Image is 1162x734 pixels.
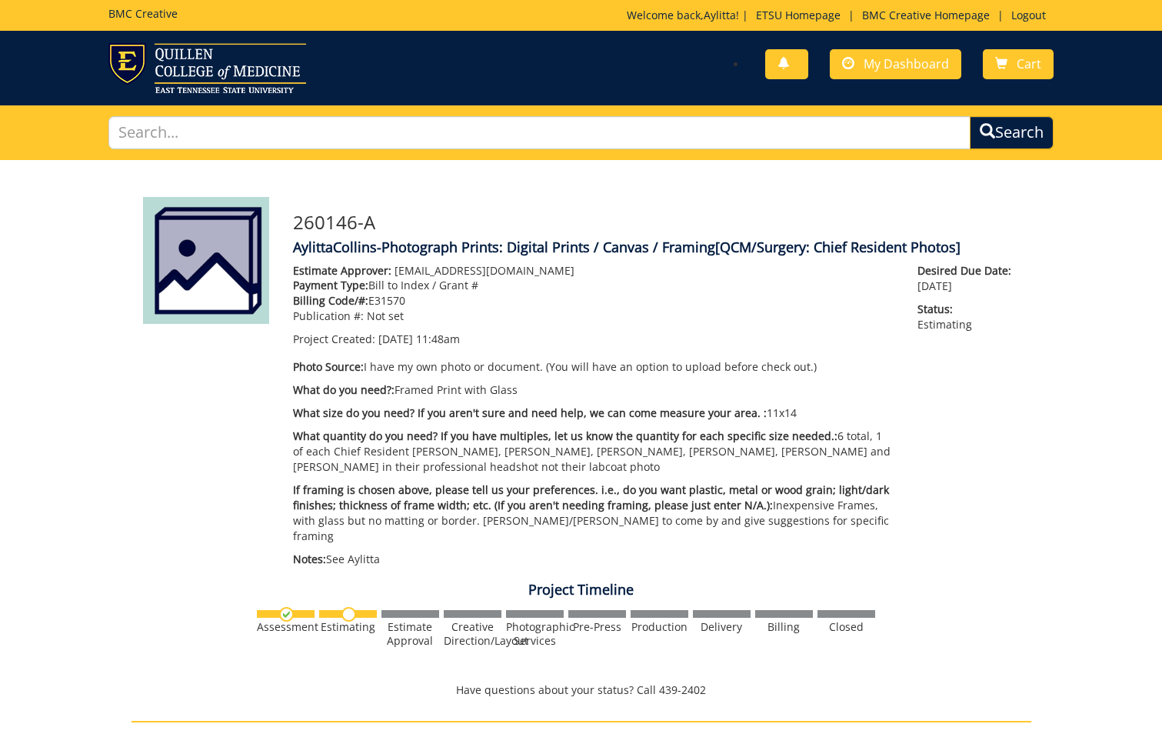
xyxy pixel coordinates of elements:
h4: AylittaCollins-Photograph Prints: Digital Prints / Canvas / Framing [293,240,1020,255]
span: [DATE] 11:48am [378,332,460,346]
span: Desired Due Date: [917,263,1019,279]
p: Welcome back, ! | | | [627,8,1054,23]
a: ETSU Homepage [748,8,848,22]
img: checkmark [279,607,294,622]
h4: Project Timeline [132,582,1031,598]
a: Cart [983,49,1054,79]
div: Billing [755,620,813,634]
div: Photographic Services [506,620,564,648]
span: What quantity do you need? If you have multiples, let us know the quantity for each specific size... [293,429,837,443]
h5: BMC Creative [108,8,178,19]
p: See Aylitta [293,552,895,567]
a: My Dashboard [830,49,961,79]
p: E31570 [293,293,895,309]
div: Assessment [257,620,315,634]
span: Project Created: [293,332,375,346]
div: Closed [817,620,875,634]
p: Have questions about your status? Call 439-2402 [132,682,1031,698]
a: BMC Creative Homepage [854,8,997,22]
span: Billing Code/#: [293,293,368,308]
div: Estimating [319,620,377,634]
div: Delivery [693,620,751,634]
p: 11x14 [293,405,895,421]
span: Notes: [293,552,326,566]
img: ETSU logo [108,43,306,93]
span: [QCM/Surgery: Chief Resident Photos] [715,238,961,256]
a: Logout [1004,8,1054,22]
a: Aylitta [704,8,736,22]
span: Payment Type: [293,278,368,292]
button: Search [970,116,1054,149]
p: Framed Print with Glass [293,382,895,398]
span: My Dashboard [864,55,949,72]
span: Publication #: [293,309,364,323]
p: Estimating [917,302,1019,332]
img: no [341,607,356,622]
p: Bill to Index / Grant # [293,278,895,293]
span: Status: [917,302,1019,317]
span: Not set [367,309,404,323]
p: 6 total, 1 of each Chief Resident [PERSON_NAME], [PERSON_NAME], [PERSON_NAME], [PERSON_NAME], [PE... [293,429,895,475]
span: What do you need?: [293,382,395,397]
img: Product featured image [143,197,269,324]
h3: 260146-A [293,212,1020,232]
div: Pre-Press [568,620,626,634]
span: Cart [1017,55,1041,72]
p: [EMAIL_ADDRESS][DOMAIN_NAME] [293,263,895,279]
p: I have my own photo or document. (You will have an option to upload before check out.) [293,359,895,375]
div: Estimate Approval [381,620,439,648]
span: Photo Source: [293,359,364,374]
input: Search... [108,116,971,149]
div: Creative Direction/Layout [444,620,501,648]
span: If framing is chosen above, please tell us your preferences. i.e., do you want plastic, metal or ... [293,482,889,512]
p: [DATE] [917,263,1019,294]
div: Production [631,620,688,634]
span: What size do you need? If you aren't sure and need help, we can come measure your area. : [293,405,767,420]
span: Estimate Approver: [293,263,391,278]
p: Inexpensive Frames, with glass but no matting or border. [PERSON_NAME]/[PERSON_NAME] to come by a... [293,482,895,544]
